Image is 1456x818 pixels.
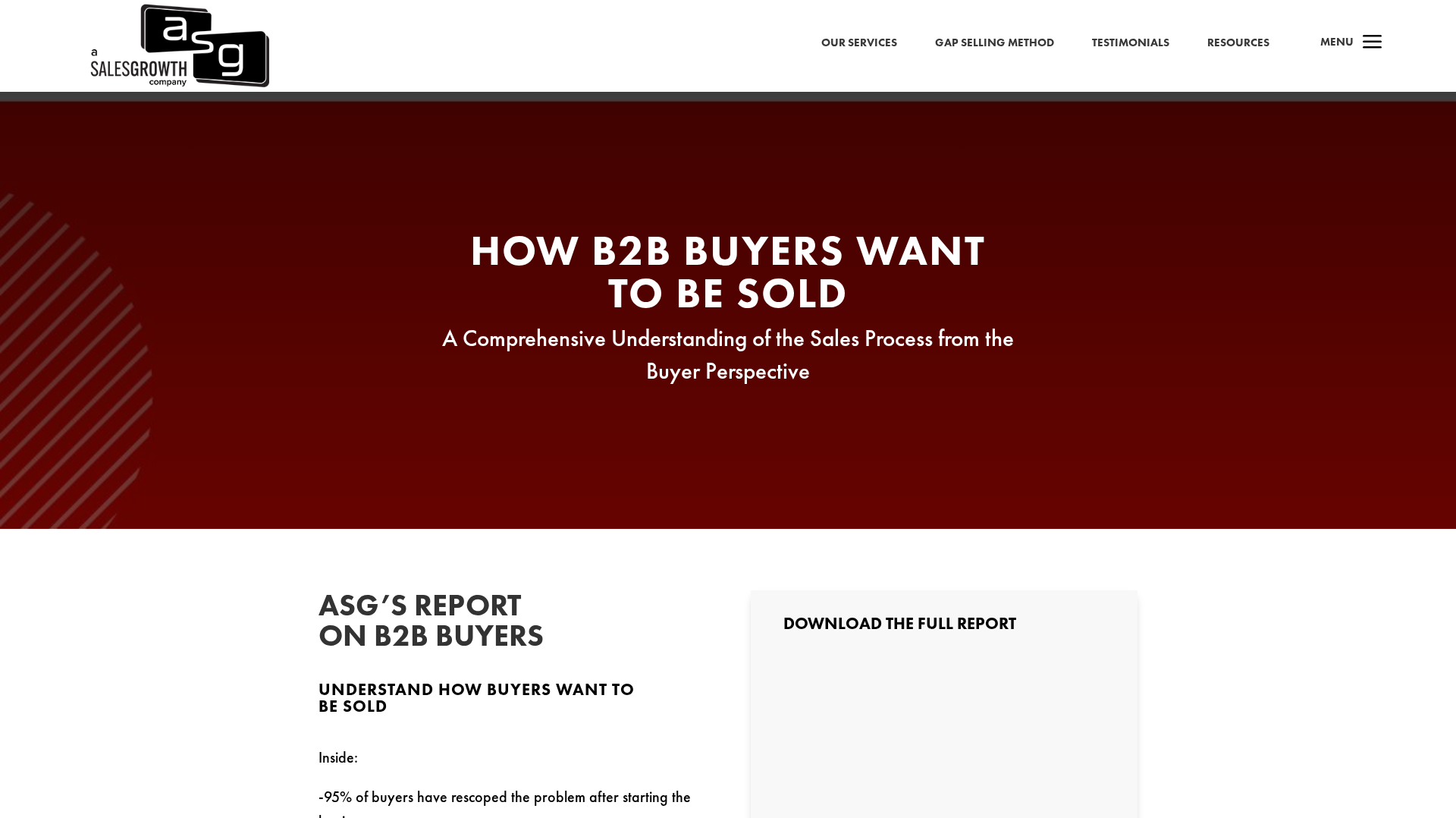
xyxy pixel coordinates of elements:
[318,678,635,717] span: Understand how buyers want to be sold
[935,33,1054,53] a: Gap Selling Method
[442,323,1014,385] span: A Comprehensive Understanding of the Sales Process from the Buyer Perspective
[1207,33,1269,53] a: Resources
[470,223,986,320] span: How B2B Buyers Want To Be Sold
[318,586,544,655] span: ASG’s Report on B2B Buyers
[783,615,1105,640] h3: Download the Full Report
[1357,28,1388,58] span: a
[1092,33,1169,53] a: Testimonials
[821,33,897,53] a: Our Services
[1320,34,1354,49] span: Menu
[318,745,705,785] p: Inside:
